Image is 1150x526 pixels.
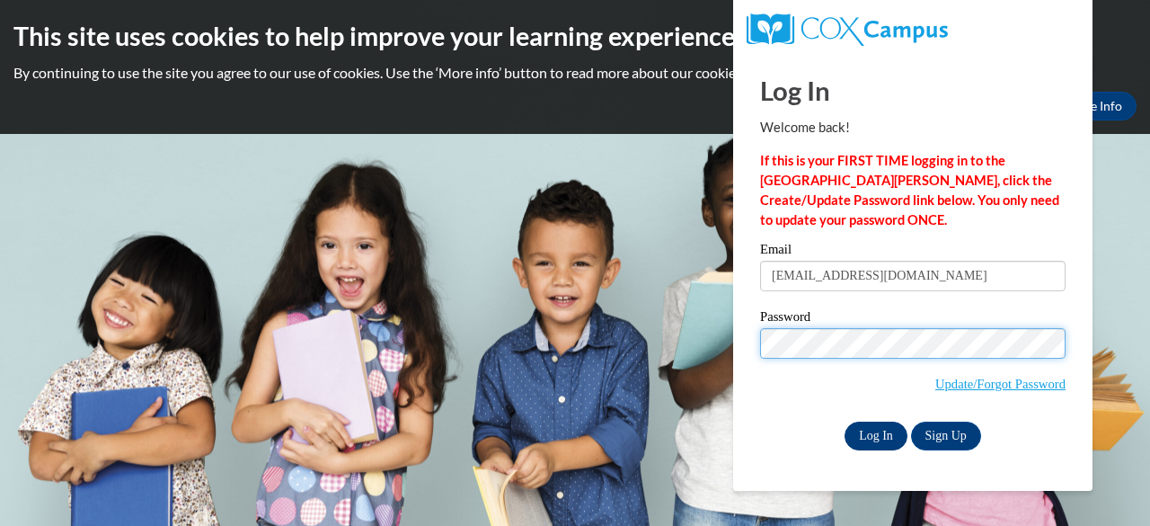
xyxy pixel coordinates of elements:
p: By continuing to use the site you agree to our use of cookies. Use the ‘More info’ button to read... [13,63,1137,83]
h2: This site uses cookies to help improve your learning experience. [13,18,1137,54]
a: Sign Up [911,422,981,450]
strong: If this is your FIRST TIME logging in to the [GEOGRAPHIC_DATA][PERSON_NAME], click the Create/Upd... [760,153,1059,227]
img: COX Campus [747,13,948,46]
a: More Info [1052,92,1137,120]
label: Email [760,243,1066,261]
h1: Log In [760,72,1066,109]
p: Welcome back! [760,118,1066,138]
a: Update/Forgot Password [935,377,1066,391]
label: Password [760,310,1066,328]
input: Log In [845,422,907,450]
